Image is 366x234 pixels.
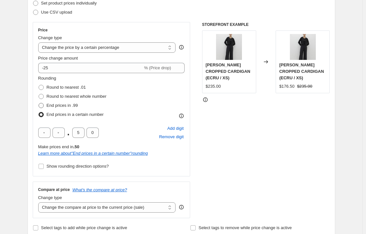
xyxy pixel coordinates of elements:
[72,128,85,138] input: ﹡
[178,44,185,50] div: help
[216,34,242,60] img: RESHOOT_N20958_MADELINE_BLACK_1323_80x.jpg
[47,164,109,169] span: Show rounding direction options?
[158,133,185,141] button: Remove placeholder
[279,83,294,90] div: $176.50
[38,76,56,81] span: Rounding
[38,28,48,33] h3: Price
[202,22,330,27] h6: STOREFRONT EXAMPLE
[74,144,79,149] b: .50
[279,62,324,80] span: [PERSON_NAME] CROPPED CARDIGAN (ECRU / XS)
[290,34,316,60] img: RESHOOT_N20958_MADELINE_BLACK_1323_80x.jpg
[41,10,72,15] span: Use CSV upload
[206,62,250,80] span: [PERSON_NAME] CROPPED CARDIGAN (ECRU / XS)
[199,225,292,230] span: Select tags to remove while price change is active
[38,63,143,73] input: -15
[144,65,171,70] span: % (Price drop)
[47,112,104,117] span: End prices in a certain number
[38,151,148,156] i: Learn more about " End prices in a certain number " rounding
[38,128,51,138] input: ﹡
[38,195,62,200] span: Change type
[166,124,185,133] button: Add placeholder
[38,56,78,61] span: Price change amount
[67,128,70,138] span: .
[47,103,78,108] span: End prices in .99
[41,1,97,6] span: Set product prices individually
[38,35,62,40] span: Change type
[159,134,184,140] span: Remove digit
[47,94,107,99] span: Round to nearest whole number
[47,85,86,90] span: Round to nearest .01
[167,125,184,132] span: Add digit
[206,83,221,90] div: $235.00
[38,151,148,156] a: Learn more about"End prices in a certain number"rounding
[41,225,127,230] span: Select tags to add while price change is active
[38,144,79,149] span: Make prices end in
[297,83,312,90] strike: $235.00
[38,187,70,192] h3: Compare at price
[73,187,127,192] button: What's the compare at price?
[52,128,65,138] input: ﹡
[178,204,185,210] div: help
[86,128,99,138] input: ﹡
